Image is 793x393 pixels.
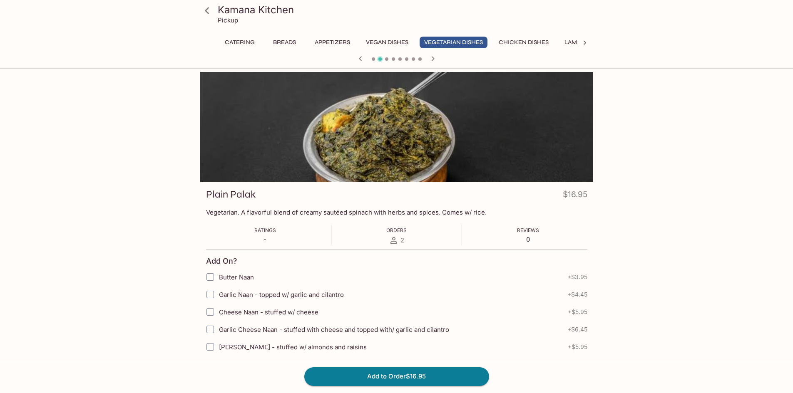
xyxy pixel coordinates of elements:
[254,235,276,243] p: -
[220,37,259,48] button: Catering
[568,344,587,350] span: + $5.95
[206,208,587,216] p: Vegetarian. A flavorful blend of creamy sautéed spinach with herbs and spices. Comes w/ rice.
[563,188,587,204] h4: $16.95
[200,72,593,182] div: Plain Palak
[494,37,553,48] button: Chicken Dishes
[310,37,355,48] button: Appetizers
[420,37,487,48] button: Vegetarian Dishes
[567,326,587,333] span: + $6.45
[218,3,590,16] h3: Kamana Kitchen
[219,273,254,281] span: Butter Naan
[219,291,344,299] span: Garlic Naan - topped w/ garlic and cilantro
[400,236,404,244] span: 2
[567,291,587,298] span: + $4.45
[206,188,256,201] h3: Plain Palak
[361,37,413,48] button: Vegan Dishes
[206,257,237,266] h4: Add On?
[560,37,607,48] button: Lamb Dishes
[218,16,238,24] p: Pickup
[568,309,587,315] span: + $5.95
[517,227,539,233] span: Reviews
[567,274,587,280] span: + $3.95
[254,227,276,233] span: Ratings
[304,367,489,386] button: Add to Order$16.95
[266,37,303,48] button: Breads
[517,235,539,243] p: 0
[386,227,407,233] span: Orders
[219,343,367,351] span: [PERSON_NAME] - stuffed w/ almonds and raisins
[219,308,318,316] span: Cheese Naan - stuffed w/ cheese
[219,326,449,334] span: Garlic Cheese Naan - stuffed with cheese and topped with/ garlic and cilantro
